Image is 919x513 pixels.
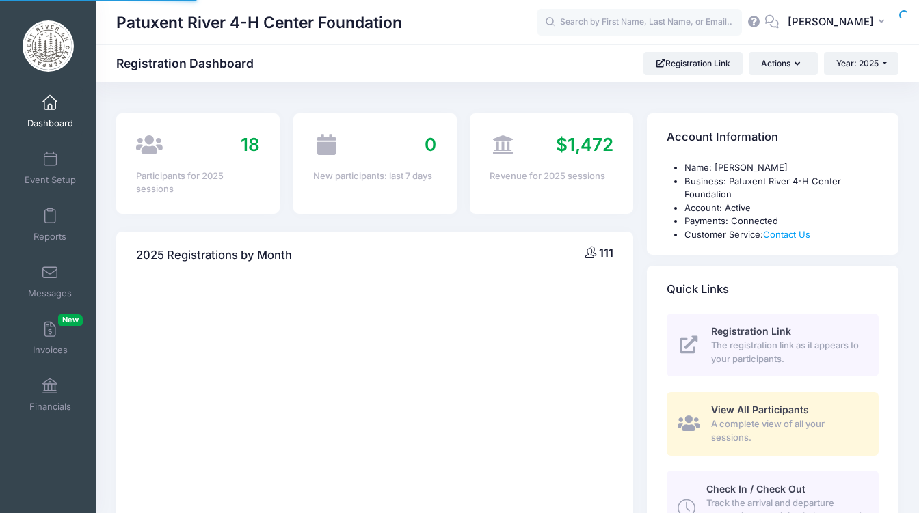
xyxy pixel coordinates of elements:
[136,169,260,196] div: Participants for 2025 sessions
[667,271,729,309] h4: Quick Links
[27,117,73,129] span: Dashboard
[684,228,879,242] li: Customer Service:
[18,87,83,135] a: Dashboard
[18,258,83,305] a: Messages
[706,483,805,495] span: Check In / Check Out
[136,236,292,275] h4: 2025 Registrations by Month
[788,14,874,29] span: [PERSON_NAME]
[667,314,879,376] a: Registration Link The registration link as it appears to your participants.
[711,325,791,337] span: Registration Link
[28,288,72,299] span: Messages
[556,134,613,155] span: $1,472
[116,7,402,38] h1: Patuxent River 4-H Center Foundation
[824,52,898,75] button: Year: 2025
[684,214,879,228] li: Payments: Connected
[425,134,436,155] span: 0
[711,339,863,365] span: The registration link as it appears to your participants.
[599,246,613,260] span: 111
[490,169,613,183] div: Revenue for 2025 sessions
[34,231,66,242] span: Reports
[684,161,879,175] li: Name: [PERSON_NAME]
[836,58,879,68] span: Year: 2025
[779,7,898,38] button: [PERSON_NAME]
[33,344,68,356] span: Invoices
[58,314,83,326] span: New
[763,229,810,240] a: Contact Us
[711,417,863,444] span: A complete view of all your sessions.
[684,202,879,215] li: Account: Active
[29,401,71,413] span: Financials
[18,314,83,362] a: InvoicesNew
[537,9,742,36] input: Search by First Name, Last Name, or Email...
[241,134,260,155] span: 18
[18,371,83,419] a: Financials
[18,144,83,192] a: Event Setup
[313,169,437,183] div: New participants: last 7 days
[116,56,265,70] h1: Registration Dashboard
[749,52,817,75] button: Actions
[18,201,83,249] a: Reports
[667,118,778,157] h4: Account Information
[684,175,879,202] li: Business: Patuxent River 4-H Center Foundation
[25,174,76,186] span: Event Setup
[667,392,879,455] a: View All Participants A complete view of all your sessions.
[711,404,809,415] span: View All Participants
[643,52,743,75] a: Registration Link
[23,20,74,72] img: Patuxent River 4-H Center Foundation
